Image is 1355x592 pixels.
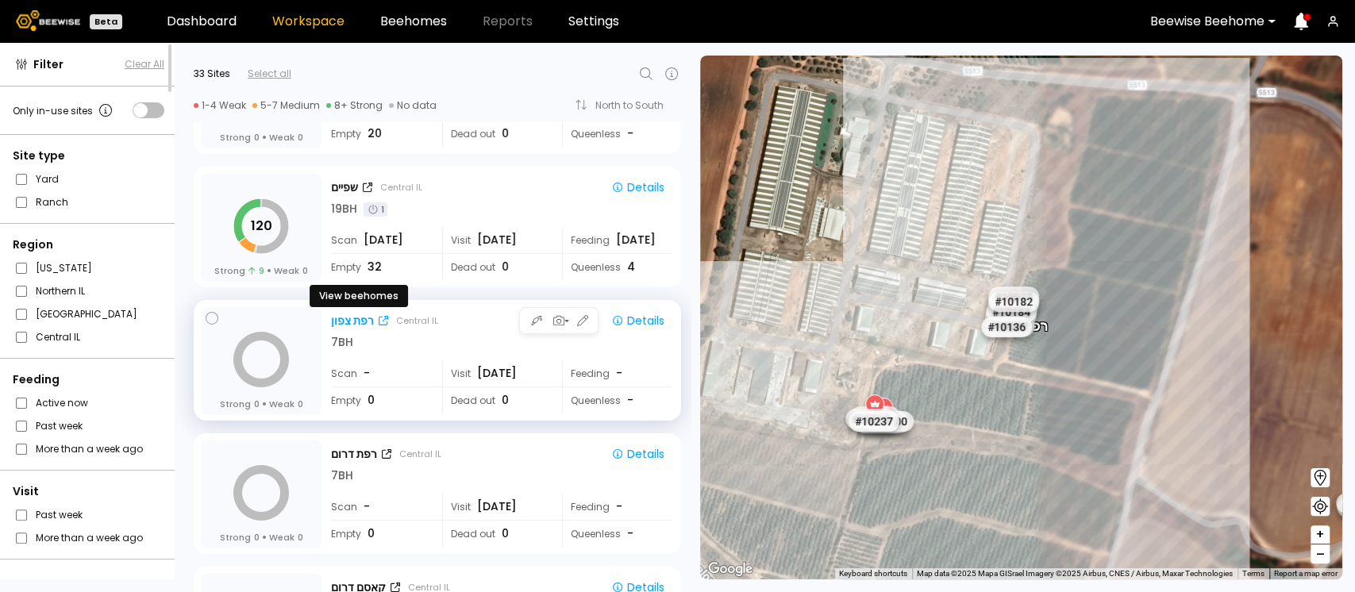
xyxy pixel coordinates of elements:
[331,227,431,253] div: Scan
[36,329,80,345] label: Central IL
[863,411,914,432] div: # 10200
[389,99,437,112] div: No data
[364,202,387,217] div: 1
[605,444,671,464] button: Details
[36,417,83,434] label: Past week
[13,483,164,500] div: Visit
[380,15,447,28] a: Beehomes
[331,467,353,484] div: 7 BH
[331,254,431,280] div: Empty
[562,521,671,547] div: Queenless
[477,498,517,515] span: [DATE]
[995,301,1047,334] div: רפת צפון
[13,148,164,164] div: Site type
[36,259,92,276] label: [US_STATE]
[331,387,431,413] div: Empty
[477,232,517,248] span: [DATE]
[251,217,272,235] tspan: 120
[562,254,671,280] div: Queenless
[248,264,264,277] span: 9
[331,313,374,329] div: רפת צפון
[36,306,137,322] label: [GEOGRAPHIC_DATA]
[616,232,657,248] div: [DATE]
[980,317,1031,337] div: # 10136
[483,15,533,28] span: Reports
[194,67,230,81] div: 33 Sites
[442,254,551,280] div: Dead out
[399,448,441,460] div: Central IL
[331,360,431,386] div: Scan
[36,283,85,299] label: Northern IL
[331,121,431,147] div: Empty
[442,387,551,413] div: Dead out
[331,201,357,217] div: 19 BH
[368,525,375,542] span: 0
[254,131,260,144] span: 0
[298,131,303,144] span: 0
[125,57,164,71] button: Clear All
[331,446,377,463] div: רפת דרום
[611,180,664,194] div: Details
[364,232,403,248] span: [DATE]
[627,392,633,409] span: -
[605,310,671,331] button: Details
[364,498,370,515] span: -
[611,447,664,461] div: Details
[627,125,633,142] span: -
[254,531,260,544] span: 0
[326,99,383,112] div: 8+ Strong
[396,314,438,327] div: Central IL
[13,371,164,388] div: Feeding
[220,131,303,144] div: Strong Weak
[368,259,382,275] span: 32
[839,568,907,579] button: Keyboard shortcuts
[442,227,551,253] div: Visit
[562,387,671,413] div: Queenless
[331,521,431,547] div: Empty
[983,316,1034,336] div: # 10207
[704,559,756,579] img: Google
[36,506,83,523] label: Past week
[502,525,509,542] span: 0
[368,125,382,142] span: 20
[442,521,551,547] div: Dead out
[853,394,909,428] div: רפת דרום
[364,365,370,382] span: -
[845,409,896,429] div: # 10210
[298,398,303,410] span: 0
[272,15,345,28] a: Workspace
[562,360,671,386] div: Feeding
[568,15,619,28] a: Settings
[477,365,517,382] span: [DATE]
[36,171,59,187] label: Yard
[220,531,303,544] div: Strong Weak
[310,285,408,307] div: View beehomes
[214,264,307,277] div: Strong Weak
[502,125,509,142] span: 0
[988,291,1039,312] div: # 10182
[562,121,671,147] div: Queenless
[331,334,353,351] div: 7 BH
[502,392,509,409] span: 0
[986,302,1037,322] div: # 10184
[33,56,64,73] span: Filter
[442,494,551,520] div: Visit
[331,494,431,520] div: Scan
[90,14,122,29] div: Beta
[595,101,675,110] div: North to South
[36,440,143,457] label: More than a week ago
[1316,544,1325,564] span: –
[562,227,671,253] div: Feeding
[298,531,303,544] span: 0
[1311,544,1330,563] button: –
[36,194,68,210] label: Ranch
[302,264,308,277] span: 0
[442,121,551,147] div: Dead out
[442,360,551,386] div: Visit
[605,177,671,198] button: Details
[167,15,237,28] a: Dashboard
[13,236,164,253] div: Region
[616,365,624,382] div: -
[1274,569,1338,578] a: Report a map error
[1311,525,1330,544] button: +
